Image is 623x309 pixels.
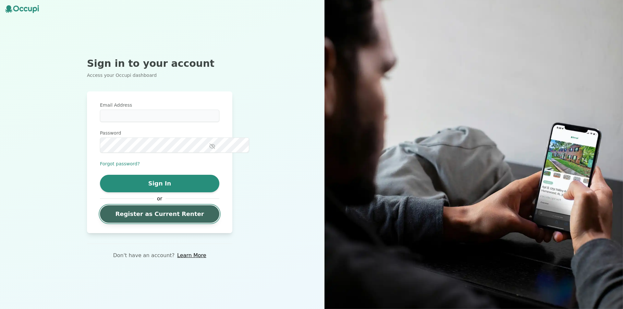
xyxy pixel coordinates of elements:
[154,195,165,203] span: or
[177,252,206,259] a: Learn More
[87,72,232,78] p: Access your Occupi dashboard
[100,175,219,192] button: Sign In
[100,205,219,223] a: Register as Current Renter
[100,102,219,108] label: Email Address
[100,160,140,167] button: Forgot password?
[113,252,175,259] p: Don't have an account?
[87,58,232,69] h2: Sign in to your account
[100,130,219,136] label: Password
